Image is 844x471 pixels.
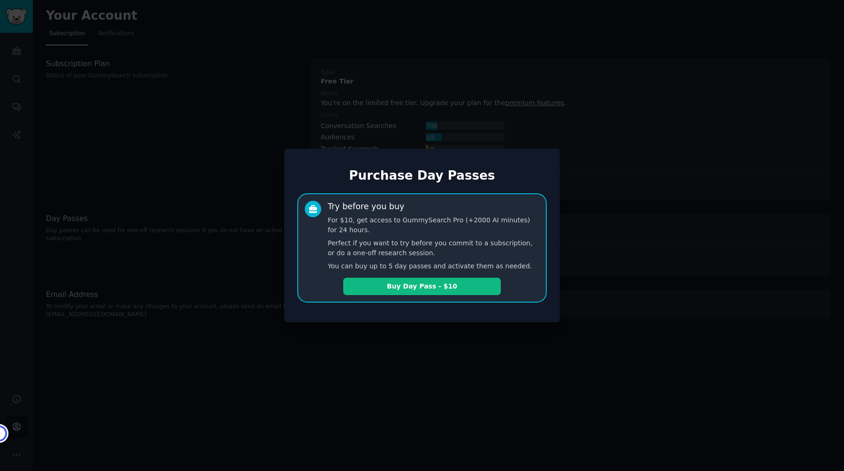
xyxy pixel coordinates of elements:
[328,261,539,271] p: You can buy up to 5 day passes and activate them as needed.
[343,278,501,295] button: Buy Day Pass - $10
[297,168,547,183] h1: Purchase Day Passes
[328,238,539,258] p: Perfect if you want to try before you commit to a subscription, or do a one-off research session.
[328,201,404,213] div: Try before you buy
[328,215,539,235] p: For $10, get access to GummySearch Pro (+2000 AI minutes) for 24 hours.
